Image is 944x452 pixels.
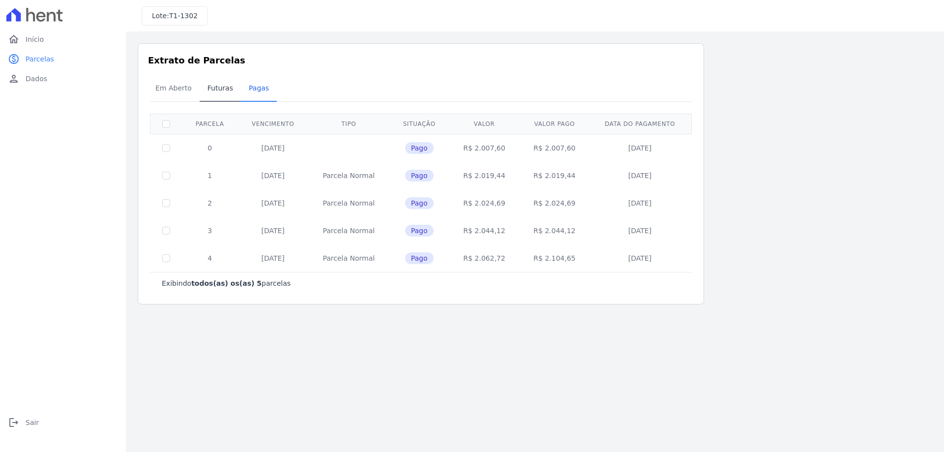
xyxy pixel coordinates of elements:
th: Parcela [182,114,237,134]
i: person [8,73,20,85]
i: home [8,33,20,45]
h3: Extrato de Parcelas [148,54,694,67]
i: logout [8,417,20,428]
span: Dados [26,74,47,84]
span: Início [26,34,44,44]
input: Só é possível selecionar pagamentos em aberto [162,144,170,152]
td: [DATE] [590,217,690,244]
td: [DATE] [590,189,690,217]
span: Pago [405,142,434,154]
span: Parcelas [26,54,54,64]
td: R$ 2.062,72 [449,244,520,272]
i: paid [8,53,20,65]
td: Parcela Normal [308,217,389,244]
td: 3 [182,217,237,244]
td: Parcela Normal [308,162,389,189]
a: personDados [4,69,122,89]
a: paidParcelas [4,49,122,69]
td: 0 [182,134,237,162]
td: 2 [182,189,237,217]
input: Só é possível selecionar pagamentos em aberto [162,254,170,262]
a: homeInício [4,30,122,49]
span: T1-1302 [169,12,198,20]
th: Situação [389,114,449,134]
td: R$ 2.024,69 [519,189,590,217]
a: logoutSair [4,413,122,432]
p: Exibindo parcelas [162,278,291,288]
span: Sair [26,418,39,427]
span: Pago [405,225,434,237]
td: R$ 2.007,60 [449,134,520,162]
b: todos(as) os(as) 5 [191,279,262,287]
td: [DATE] [237,244,308,272]
span: Pago [405,197,434,209]
td: R$ 2.019,44 [519,162,590,189]
td: R$ 2.007,60 [519,134,590,162]
span: Futuras [202,78,239,98]
td: 1 [182,162,237,189]
input: Só é possível selecionar pagamentos em aberto [162,227,170,235]
th: Valor pago [519,114,590,134]
td: [DATE] [237,189,308,217]
span: Em Aberto [149,78,198,98]
th: Tipo [308,114,389,134]
input: Só é possível selecionar pagamentos em aberto [162,172,170,180]
td: R$ 2.044,12 [449,217,520,244]
td: [DATE] [590,244,690,272]
td: R$ 2.024,69 [449,189,520,217]
td: [DATE] [237,162,308,189]
td: [DATE] [237,134,308,162]
td: Parcela Normal [308,189,389,217]
td: [DATE] [590,162,690,189]
span: Pago [405,252,434,264]
th: Data do pagamento [590,114,690,134]
td: R$ 2.019,44 [449,162,520,189]
a: Em Aberto [147,76,200,102]
td: 4 [182,244,237,272]
span: Pago [405,170,434,181]
span: Pagas [243,78,275,98]
h3: Lote: [152,11,198,21]
td: R$ 2.104,65 [519,244,590,272]
a: Pagas [241,76,277,102]
th: Vencimento [237,114,308,134]
td: [DATE] [590,134,690,162]
td: Parcela Normal [308,244,389,272]
td: R$ 2.044,12 [519,217,590,244]
a: Futuras [200,76,241,102]
td: [DATE] [237,217,308,244]
input: Só é possível selecionar pagamentos em aberto [162,199,170,207]
th: Valor [449,114,520,134]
